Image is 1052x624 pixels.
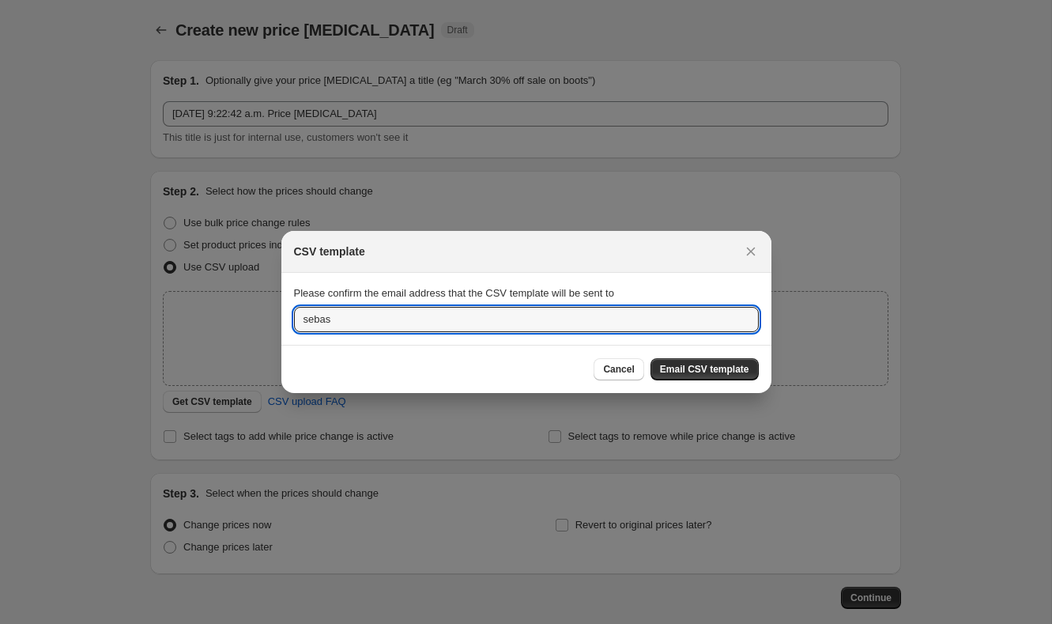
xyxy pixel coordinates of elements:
[740,240,762,263] button: Close
[603,363,634,376] span: Cancel
[594,358,643,380] button: Cancel
[294,287,614,299] span: Please confirm the email address that the CSV template will be sent to
[294,244,365,259] h2: CSV template
[650,358,759,380] button: Email CSV template
[660,363,749,376] span: Email CSV template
